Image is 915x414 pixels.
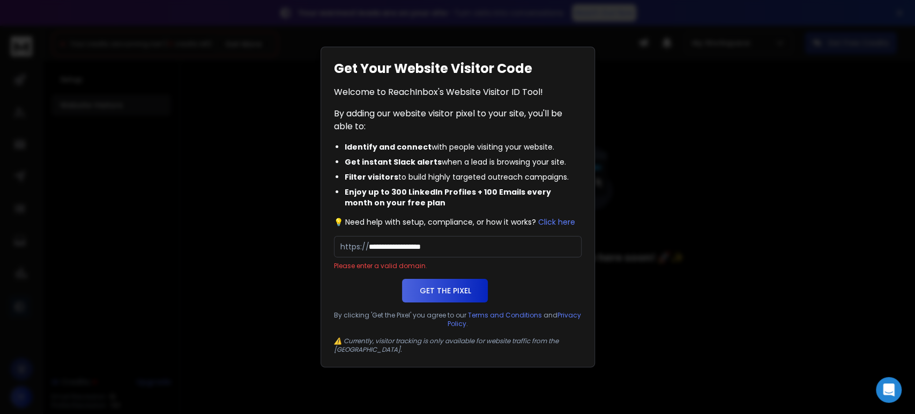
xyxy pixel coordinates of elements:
[448,310,582,328] a: Privacy Policy
[334,337,582,354] p: ⚠️ Currently, visitor tracking is only available for website traffic from the [GEOGRAPHIC_DATA].
[334,217,582,227] p: 💡 Need help with setup, compliance, or how it works?
[345,187,571,208] li: Enjoy up to 300 LinkedIn Profiles + 100 Emails every month on your free plan
[334,107,582,133] p: By adding our website visitor pixel to your site, you'll be able to:
[468,310,542,320] a: Terms and Conditions
[345,142,571,152] li: with people visiting your website.
[334,86,582,99] p: Welcome to ReachInbox's Website Visitor ID Tool!
[402,279,488,302] button: Get the Pixel
[538,217,575,227] button: Click here
[334,262,582,270] p: Please enter a valid domain.
[345,172,398,182] span: Filter visitors
[876,377,902,403] div: Open Intercom Messenger
[345,157,442,167] span: Get instant Slack alerts
[345,172,571,182] li: to build highly targeted outreach campaigns.
[345,142,432,152] span: Identify and connect
[334,311,582,328] p: By clicking 'Get the Pixel' you agree to our and .
[334,60,582,77] h1: Get Your Website Visitor Code
[345,157,571,167] li: when a lead is browsing your site.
